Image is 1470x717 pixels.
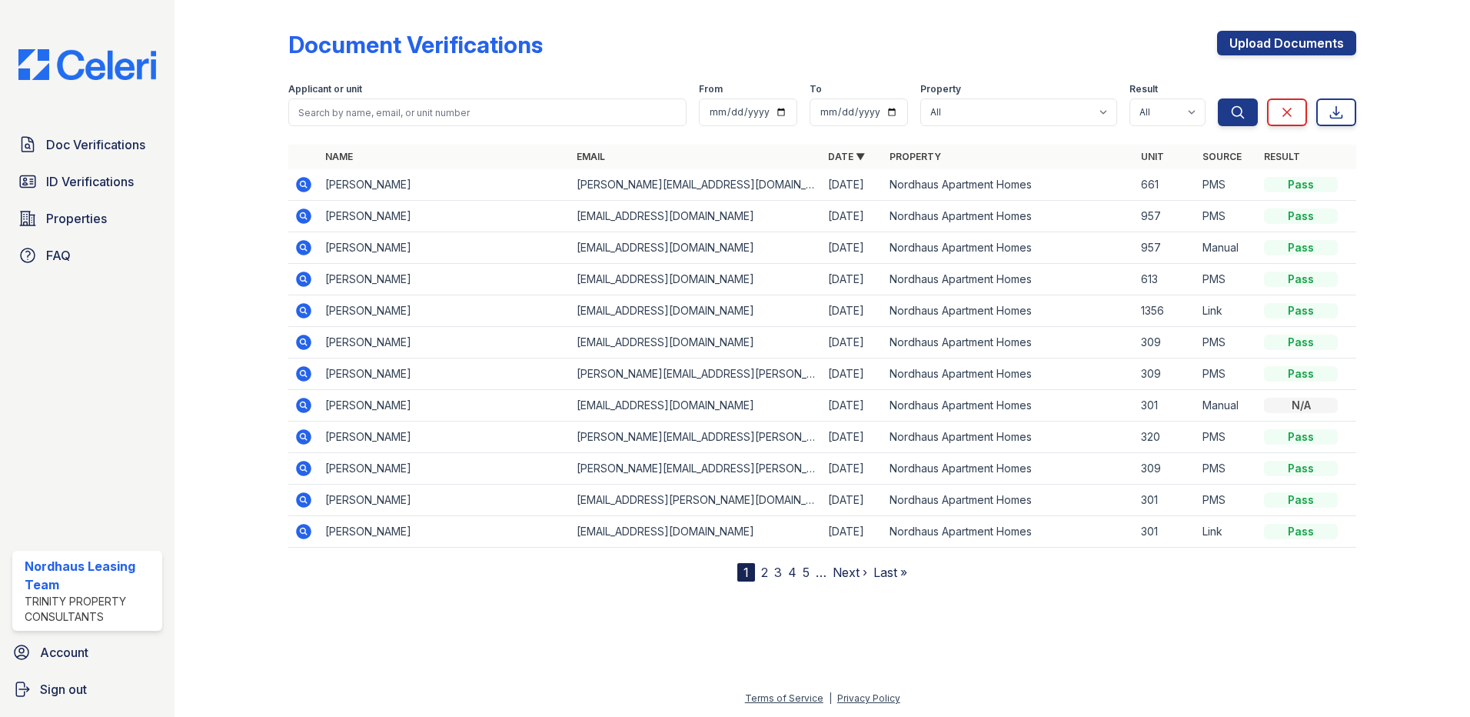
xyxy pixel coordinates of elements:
[577,151,605,162] a: Email
[837,692,900,704] a: Privacy Policy
[570,390,822,422] td: [EMAIL_ADDRESS][DOMAIN_NAME]
[1135,422,1196,453] td: 320
[1129,83,1158,95] label: Result
[1135,485,1196,516] td: 301
[745,692,823,704] a: Terms of Service
[1264,398,1338,413] div: N/A
[1135,516,1196,548] td: 301
[570,327,822,358] td: [EMAIL_ADDRESS][DOMAIN_NAME]
[774,565,782,580] a: 3
[1135,453,1196,485] td: 309
[319,516,570,548] td: [PERSON_NAME]
[1135,232,1196,264] td: 957
[822,485,883,516] td: [DATE]
[25,557,156,594] div: Nordhaus Leasing Team
[1264,492,1338,508] div: Pass
[873,565,907,580] a: Last »
[810,83,822,95] label: To
[6,674,168,705] a: Sign out
[883,390,1135,422] td: Nordhaus Apartment Homes
[1264,303,1338,318] div: Pass
[288,98,687,126] input: Search by name, email, or unit number
[288,31,543,58] div: Document Verifications
[1196,453,1258,485] td: PMS
[12,166,162,197] a: ID Verifications
[1196,358,1258,390] td: PMS
[40,643,88,662] span: Account
[46,135,145,154] span: Doc Verifications
[890,151,941,162] a: Property
[1264,177,1338,192] div: Pass
[833,565,867,580] a: Next ›
[12,240,162,271] a: FAQ
[1264,524,1338,539] div: Pass
[1135,264,1196,295] td: 613
[46,209,107,228] span: Properties
[1196,516,1258,548] td: Link
[6,637,168,668] a: Account
[40,680,87,699] span: Sign out
[822,169,883,201] td: [DATE]
[570,453,822,485] td: [PERSON_NAME][EMAIL_ADDRESS][PERSON_NAME][PERSON_NAME][DOMAIN_NAME]
[319,201,570,232] td: [PERSON_NAME]
[1264,366,1338,382] div: Pass
[883,295,1135,327] td: Nordhaus Apartment Homes
[46,172,134,191] span: ID Verifications
[1264,335,1338,350] div: Pass
[570,232,822,264] td: [EMAIL_ADDRESS][DOMAIN_NAME]
[570,264,822,295] td: [EMAIL_ADDRESS][DOMAIN_NAME]
[1135,295,1196,327] td: 1356
[883,422,1135,453] td: Nordhaus Apartment Homes
[1196,390,1258,422] td: Manual
[46,246,71,265] span: FAQ
[319,327,570,358] td: [PERSON_NAME]
[1264,240,1338,255] div: Pass
[319,453,570,485] td: [PERSON_NAME]
[883,358,1135,390] td: Nordhaus Apartment Homes
[319,295,570,327] td: [PERSON_NAME]
[319,422,570,453] td: [PERSON_NAME]
[883,264,1135,295] td: Nordhaus Apartment Homes
[883,485,1135,516] td: Nordhaus Apartment Homes
[319,485,570,516] td: [PERSON_NAME]
[570,201,822,232] td: [EMAIL_ADDRESS][DOMAIN_NAME]
[288,83,362,95] label: Applicant or unit
[319,390,570,422] td: [PERSON_NAME]
[1264,208,1338,224] div: Pass
[1135,327,1196,358] td: 309
[1196,422,1258,453] td: PMS
[6,49,168,80] img: CE_Logo_Blue-a8612792a0a2168367f1c8372b55b34899dd931a85d93a1a3d3e32e68fde9ad4.png
[1202,151,1242,162] a: Source
[319,232,570,264] td: [PERSON_NAME]
[25,594,156,625] div: Trinity Property Consultants
[570,516,822,548] td: [EMAIL_ADDRESS][DOMAIN_NAME]
[761,565,768,580] a: 2
[319,264,570,295] td: [PERSON_NAME]
[822,264,883,295] td: [DATE]
[12,129,162,160] a: Doc Verifications
[803,565,810,580] a: 5
[1264,272,1338,287] div: Pass
[1217,31,1356,55] a: Upload Documents
[1135,169,1196,201] td: 661
[822,390,883,422] td: [DATE]
[1196,327,1258,358] td: PMS
[699,83,723,95] label: From
[883,232,1135,264] td: Nordhaus Apartment Homes
[1264,461,1338,476] div: Pass
[1264,151,1300,162] a: Result
[883,327,1135,358] td: Nordhaus Apartment Homes
[570,485,822,516] td: [EMAIL_ADDRESS][PERSON_NAME][DOMAIN_NAME]
[570,295,822,327] td: [EMAIL_ADDRESS][DOMAIN_NAME]
[788,565,797,580] a: 4
[822,295,883,327] td: [DATE]
[828,151,865,162] a: Date ▼
[12,203,162,234] a: Properties
[1196,485,1258,516] td: PMS
[325,151,353,162] a: Name
[319,169,570,201] td: [PERSON_NAME]
[1264,429,1338,445] div: Pass
[883,169,1135,201] td: Nordhaus Apartment Homes
[822,422,883,453] td: [DATE]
